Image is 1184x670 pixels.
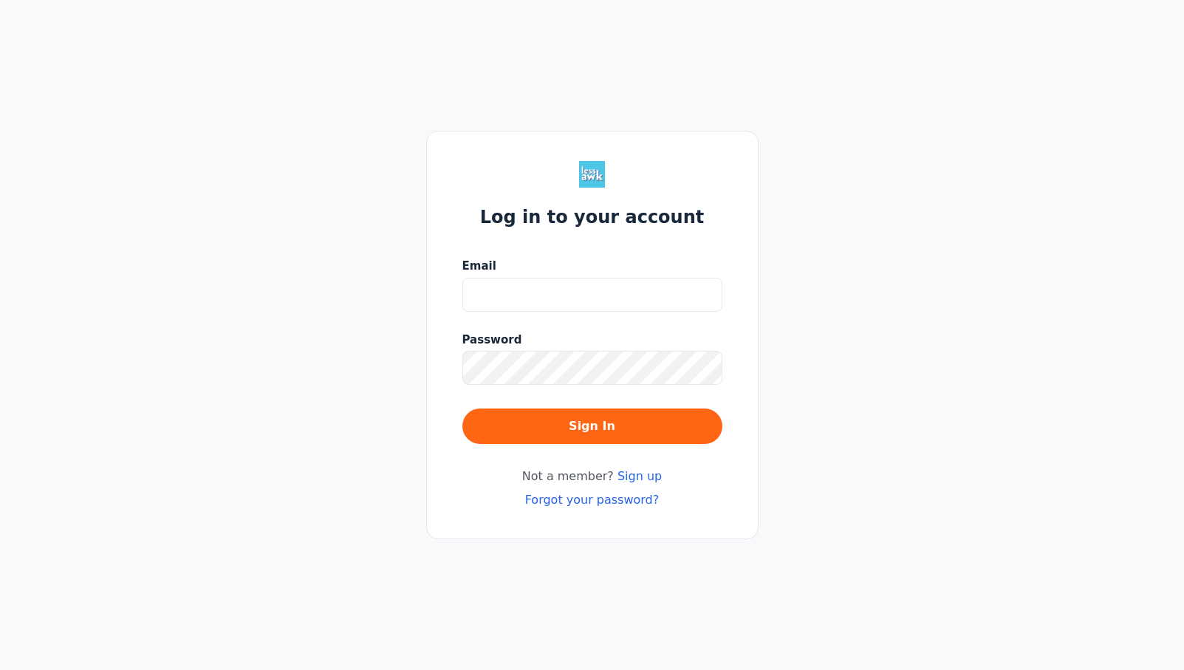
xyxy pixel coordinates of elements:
[480,205,705,229] h1: Log in to your account
[462,258,496,275] span: Email
[522,468,662,485] span: Not a member?
[617,469,662,483] a: Sign up
[525,493,660,507] a: Forgot your password?
[462,409,722,444] button: Sign In
[579,161,606,188] img: Less Awkward Hub
[462,332,522,349] span: Password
